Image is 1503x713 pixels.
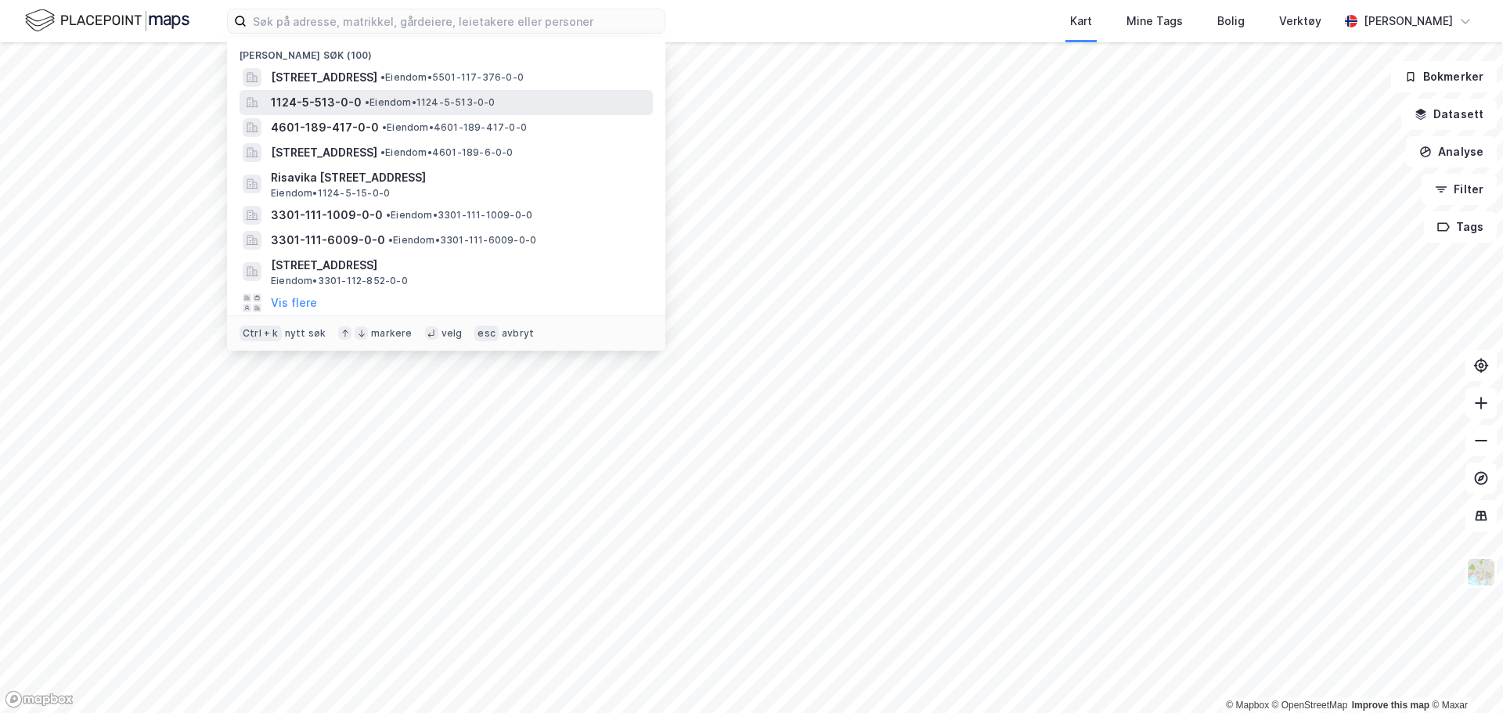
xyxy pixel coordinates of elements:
div: Ctrl + k [240,326,282,341]
div: avbryt [502,327,534,340]
span: Eiendom • 1124-5-15-0-0 [271,187,390,200]
span: Risavika [STREET_ADDRESS] [271,168,647,187]
div: esc [474,326,499,341]
span: Eiendom • 4601-189-6-0-0 [380,146,514,159]
button: Analyse [1406,136,1497,167]
iframe: Chat Widget [1425,638,1503,713]
span: 3301-111-6009-0-0 [271,231,385,250]
span: Eiendom • 3301-111-1009-0-0 [386,209,532,221]
input: Søk på adresse, matrikkel, gårdeiere, leietakere eller personer [247,9,665,33]
button: Datasett [1401,99,1497,130]
a: Mapbox [1226,700,1269,711]
span: • [365,96,369,108]
button: Tags [1424,211,1497,243]
span: 4601-189-417-0-0 [271,118,379,137]
button: Vis flere [271,293,317,312]
span: Eiendom • 3301-111-6009-0-0 [388,234,536,247]
span: • [386,209,391,221]
div: Kart [1070,12,1092,31]
span: [STREET_ADDRESS] [271,68,377,87]
span: Eiendom • 5501-117-376-0-0 [380,71,524,84]
span: 3301-111-1009-0-0 [271,206,383,225]
span: [STREET_ADDRESS] [271,256,647,275]
span: [STREET_ADDRESS] [271,143,377,162]
div: [PERSON_NAME] [1364,12,1453,31]
a: Improve this map [1352,700,1429,711]
img: Z [1466,557,1496,587]
div: [PERSON_NAME] søk (100) [227,37,665,65]
span: Eiendom • 3301-112-852-0-0 [271,275,408,287]
div: Verktøy [1279,12,1321,31]
div: Mine Tags [1126,12,1183,31]
div: Kontrollprogram for chat [1425,638,1503,713]
span: • [382,121,387,133]
span: Eiendom • 1124-5-513-0-0 [365,96,496,109]
span: • [380,71,385,83]
div: nytt søk [285,327,326,340]
a: Mapbox homepage [5,690,74,708]
span: • [380,146,385,158]
div: markere [371,327,412,340]
a: OpenStreetMap [1272,700,1348,711]
button: Bokmerker [1391,61,1497,92]
button: Filter [1422,174,1497,205]
span: 1124-5-513-0-0 [271,93,362,112]
span: Eiendom • 4601-189-417-0-0 [382,121,527,134]
img: logo.f888ab2527a4732fd821a326f86c7f29.svg [25,7,189,34]
div: Bolig [1217,12,1245,31]
div: velg [442,327,463,340]
span: • [388,234,393,246]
